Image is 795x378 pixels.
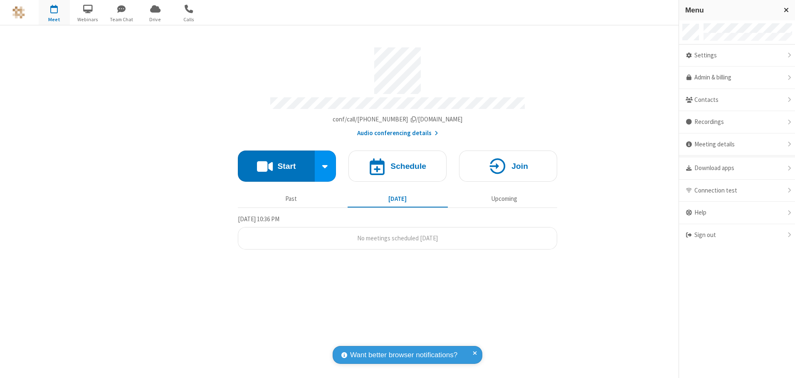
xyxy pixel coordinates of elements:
div: Sign out [679,224,795,246]
div: Settings [679,44,795,67]
img: QA Selenium DO NOT DELETE OR CHANGE [12,6,25,19]
button: Past [241,191,341,207]
button: Copy my meeting room linkCopy my meeting room link [333,115,463,124]
button: Upcoming [454,191,554,207]
div: Download apps [679,157,795,180]
span: Drive [140,16,171,23]
span: Want better browser notifications? [350,350,457,361]
h4: Schedule [390,162,426,170]
div: Recordings [679,111,795,133]
button: Join [459,151,557,182]
span: Calls [173,16,205,23]
span: Team Chat [106,16,137,23]
div: Start conference options [315,151,336,182]
section: Account details [238,41,557,138]
a: Admin & billing [679,67,795,89]
span: Copy my meeting room link [333,115,463,123]
div: Connection test [679,180,795,202]
span: No meetings scheduled [DATE] [357,234,438,242]
button: [DATE] [348,191,448,207]
div: Meeting details [679,133,795,156]
span: Webinars [72,16,104,23]
span: [DATE] 10:36 PM [238,215,279,223]
div: Help [679,202,795,224]
button: Start [238,151,315,182]
button: Schedule [348,151,447,182]
span: Meet [39,16,70,23]
h3: Menu [685,6,776,14]
h4: Start [277,162,296,170]
section: Today's Meetings [238,214,557,250]
button: Audio conferencing details [357,128,438,138]
div: Contacts [679,89,795,111]
h4: Join [511,162,528,170]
